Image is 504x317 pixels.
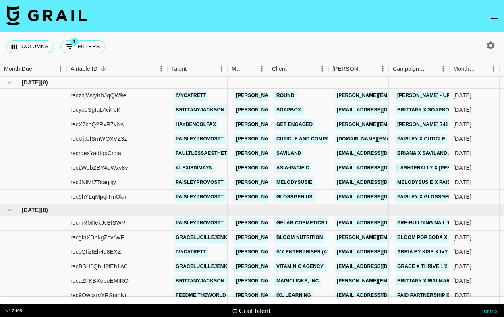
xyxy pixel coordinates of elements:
a: Lashterally x [PERSON_NAME] [395,163,482,173]
a: Saviland [274,148,303,158]
div: Jul '25 [453,135,471,143]
div: Campaign (Type) [393,61,426,77]
a: haydencolfax [174,119,218,130]
a: MelodySusie [274,177,314,187]
div: Aug '25 [453,219,471,227]
div: v 1.7.105 [6,308,22,313]
a: faultlessaesthetics [174,148,237,158]
a: [PERSON_NAME][EMAIL_ADDRESS][PERSON_NAME][DOMAIN_NAME] [234,290,407,301]
a: Get Engaged [274,119,315,130]
div: Aug '25 [453,277,471,285]
a: [PERSON_NAME][EMAIL_ADDRESS][PERSON_NAME][DOMAIN_NAME] [234,148,407,158]
a: feedme.theworld [174,290,228,301]
a: Paisley x Cuticle [395,134,447,144]
span: ( 8 ) [41,78,48,86]
a: [PERSON_NAME][EMAIL_ADDRESS][PERSON_NAME][DOMAIN_NAME] [234,218,407,228]
a: Brittany x Walmart [395,276,455,286]
a: gracelucillejenkins [174,233,238,243]
div: Manager [232,61,245,77]
button: Sort [32,63,44,74]
div: [PERSON_NAME] [332,61,365,77]
span: [DATE] [22,206,41,214]
button: Sort [97,63,109,74]
span: [DATE] [22,78,41,86]
a: Terms [481,307,498,314]
div: rec9OwcxrvYRSnmNj [71,291,126,299]
a: [PERSON_NAME][EMAIL_ADDRESS][PERSON_NAME][DOMAIN_NAME] [234,276,407,286]
a: [PERSON_NAME][EMAIL_ADDRESS][DOMAIN_NAME] [335,91,466,101]
button: Menu [377,63,389,75]
a: IXL Learning [274,290,313,301]
a: Arria by Kiss x Ivy [395,247,450,257]
div: Aug '25 [453,248,471,256]
button: hide children [4,77,15,88]
a: Asia-pacific [274,163,311,173]
div: recgInXDhkgZovrWF [71,233,124,241]
a: Bloom Nutrition [274,233,325,243]
a: Cuticle and Company [274,134,338,144]
a: Melodysusie x Paisley Nail Drill [395,177,491,187]
div: Jul '25 [453,106,471,114]
div: recUjJJfSmWQXVZ3z [71,135,127,143]
a: paisleyprovostt [174,134,226,144]
a: paisleyprovostt [174,177,226,187]
a: [EMAIL_ADDRESS][DOMAIN_NAME] [335,247,425,257]
a: brittanyjackson_tv [174,276,235,286]
a: Paid Partnership IXL Learning [395,290,483,301]
a: Round [274,91,297,101]
button: Menu [316,63,328,75]
a: [PERSON_NAME][EMAIL_ADDRESS][PERSON_NAME][DOMAIN_NAME] [234,261,407,272]
div: Aug '25 [453,291,471,299]
div: Jul '25 [453,149,471,157]
button: hide children [4,204,15,216]
div: recX7knQ2RxR7kbis [71,120,124,128]
a: [PERSON_NAME] 741 Whiote Noise [395,119,488,130]
div: Client [272,61,287,77]
a: Briana x Saviland Airbrush [395,148,476,158]
div: Jul '25 [453,120,471,128]
a: [PERSON_NAME][EMAIL_ADDRESS][PERSON_NAME][DOMAIN_NAME] [234,247,407,257]
button: open drawer [486,8,502,24]
div: Booker [328,61,389,77]
span: 1 [71,38,79,46]
div: recmRMlIekJvBfSWP [71,219,125,227]
button: Sort [187,63,198,74]
a: [EMAIL_ADDRESS][DOMAIN_NAME] [335,163,425,173]
a: ivycatrett [174,91,208,101]
button: Menu [437,63,449,75]
div: rec9hYLqMpgiTmOkn [71,193,127,201]
span: ( 8 ) [41,206,48,214]
a: Vitamin C Agency [274,261,326,272]
a: [EMAIL_ADDRESS][DOMAIN_NAME] [335,177,425,187]
button: Menu [256,63,268,75]
div: Airtable ID [66,61,167,77]
button: Show filters [60,40,105,53]
a: [PERSON_NAME][EMAIL_ADDRESS][PERSON_NAME][DOMAIN_NAME] [234,177,407,187]
a: Brittany x Soapbox [395,105,454,115]
div: recrqexYadIgpCmta [71,149,121,157]
div: Month Due [449,61,500,77]
button: Menu [487,63,500,75]
a: gracelucillejenkins [174,261,238,272]
button: Menu [54,63,66,75]
a: [EMAIL_ADDRESS][DOMAIN_NAME] [335,218,425,228]
a: [PERSON_NAME][EMAIL_ADDRESS][PERSON_NAME][DOMAIN_NAME] [234,91,407,101]
div: Aug '25 [453,233,471,241]
img: Grail Talent [6,6,87,25]
div: Jul '25 [453,193,471,201]
a: [EMAIL_ADDRESS][DOMAIN_NAME] [335,261,425,272]
div: recaZFKBXoboEMIRO [71,277,129,285]
div: Talent [167,61,228,77]
a: [PERSON_NAME][EMAIL_ADDRESS][PERSON_NAME][DOMAIN_NAME] [234,233,407,243]
a: GlossGenius [274,192,315,202]
a: paisleyprovostt [174,192,226,202]
button: Menu [155,63,167,75]
div: Jul '25 [453,164,471,172]
a: [EMAIL_ADDRESS][DOMAIN_NAME] [335,105,425,115]
div: Month Due [453,61,476,77]
a: [PERSON_NAME][EMAIL_ADDRESS][PERSON_NAME][DOMAIN_NAME] [234,163,407,173]
a: [EMAIL_ADDRESS][DOMAIN_NAME] [335,290,425,301]
div: recJNIMfZTsaqjijy [71,178,116,186]
button: Sort [426,63,437,74]
div: © Grail Talent [232,307,271,315]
